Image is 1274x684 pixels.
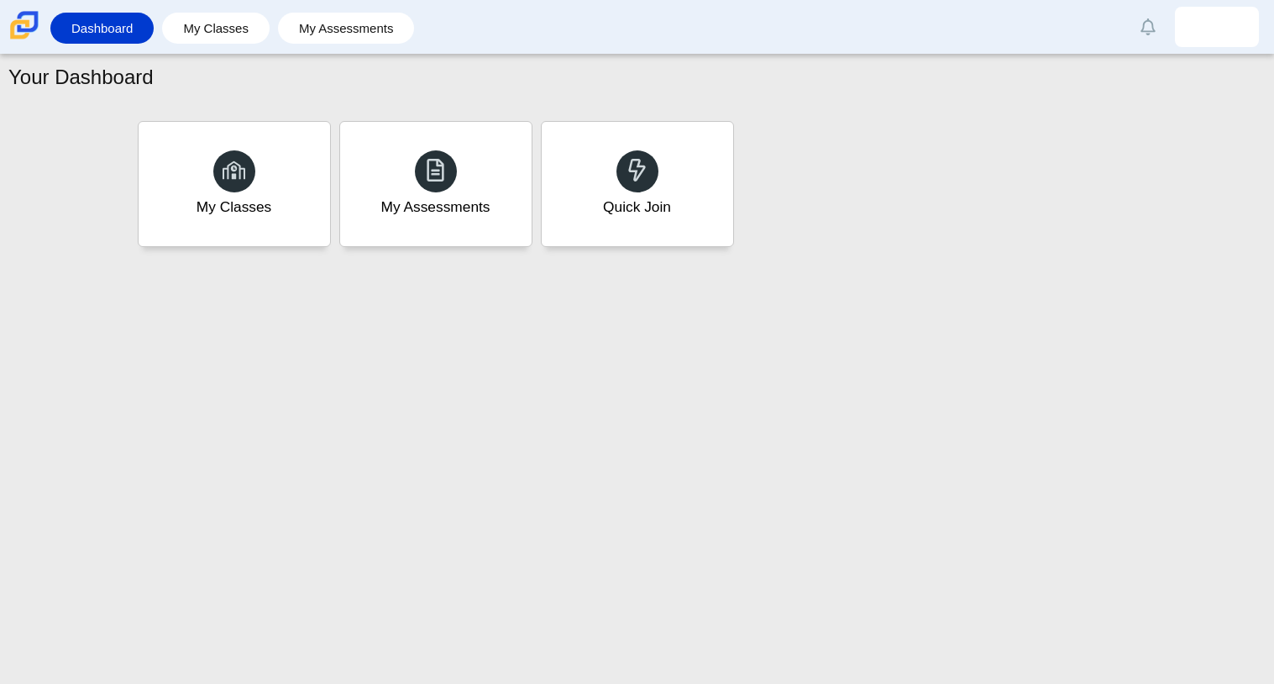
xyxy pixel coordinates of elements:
[1130,8,1167,45] a: Alerts
[170,13,261,44] a: My Classes
[59,13,145,44] a: Dashboard
[541,121,734,247] a: Quick Join
[7,8,42,43] img: Carmen School of Science & Technology
[1175,7,1259,47] a: noemi.barragan.NPNURX
[7,31,42,45] a: Carmen School of Science & Technology
[197,197,272,218] div: My Classes
[138,121,331,247] a: My Classes
[339,121,532,247] a: My Assessments
[286,13,406,44] a: My Assessments
[8,63,154,92] h1: Your Dashboard
[603,197,671,218] div: Quick Join
[381,197,490,218] div: My Assessments
[1203,13,1230,40] img: noemi.barragan.NPNURX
